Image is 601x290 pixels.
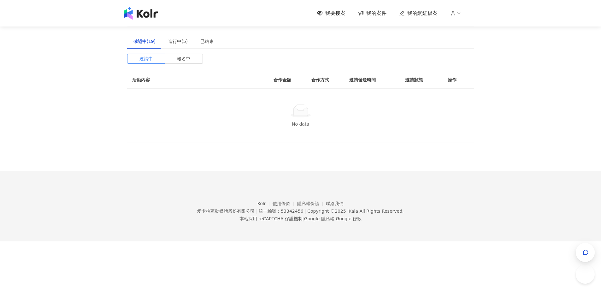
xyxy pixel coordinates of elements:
th: 邀請狀態 [400,71,442,89]
img: logo [124,7,158,20]
a: 隱私權保護 [297,201,326,206]
th: 操作 [443,71,474,89]
a: 使用條款 [273,201,297,206]
div: Copyright © 2025 All Rights Reserved. [307,209,404,214]
span: 報名中 [177,54,190,63]
div: 愛卡拉互動媒體股份有限公司 [197,209,255,214]
a: 我的案件 [358,10,386,17]
div: 進行中(5) [168,38,188,45]
th: 合作金額 [268,71,306,89]
a: Google 隱私權 [304,216,334,221]
div: 統一編號：53342456 [259,209,303,214]
th: 邀請發送時間 [344,71,400,89]
span: 我要接案 [325,10,345,17]
span: 我的網紅檔案 [407,10,438,17]
iframe: Help Scout Beacon - Open [576,265,595,284]
a: Kolr [257,201,273,206]
div: No data [135,121,467,127]
a: Google 條款 [336,216,362,221]
span: 本站採用 reCAPTCHA 保護機制 [239,215,362,222]
a: 我要接案 [317,10,345,17]
div: 已結束 [200,38,214,45]
th: 合作方式 [306,71,344,89]
span: | [256,209,257,214]
a: 聯絡我們 [326,201,344,206]
span: 我的案件 [366,10,386,17]
span: | [303,216,304,221]
span: 邀請中 [139,54,153,63]
span: | [334,216,336,221]
a: 我的網紅檔案 [399,10,438,17]
a: iKala [347,209,358,214]
div: 確認中(19) [133,38,156,45]
span: | [304,209,306,214]
th: 活動內容 [127,71,253,89]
